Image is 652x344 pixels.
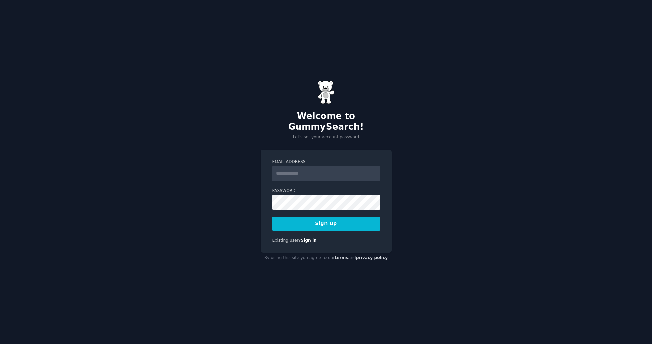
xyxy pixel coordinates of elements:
[261,134,392,140] p: Let's set your account password
[318,81,335,104] img: Gummy Bear
[261,253,392,263] div: By using this site you agree to our and
[272,159,380,165] label: Email Address
[272,217,380,231] button: Sign up
[261,111,392,132] h2: Welcome to GummySearch!
[356,255,388,260] a: privacy policy
[272,238,301,243] span: Existing user?
[301,238,317,243] a: Sign in
[335,255,348,260] a: terms
[272,188,380,194] label: Password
